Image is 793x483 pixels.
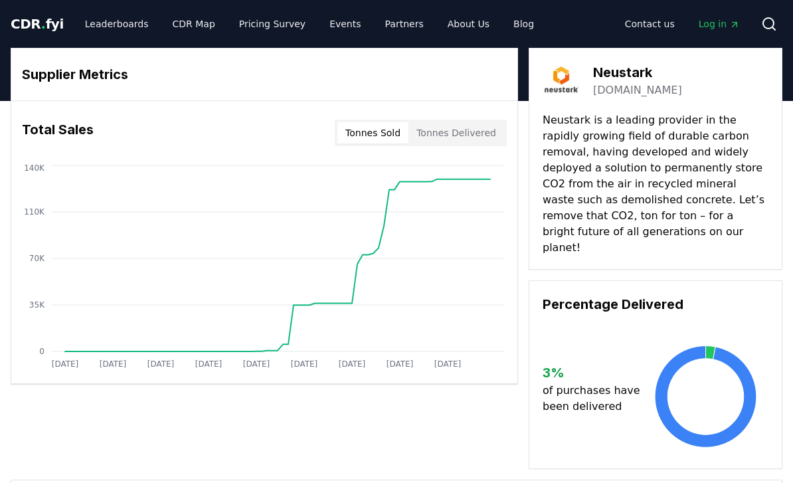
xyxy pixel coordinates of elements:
tspan: 35K [29,300,45,310]
tspan: 0 [39,347,44,356]
a: About Us [437,12,500,36]
tspan: 110K [24,207,45,217]
tspan: 70K [29,254,45,263]
h3: Supplier Metrics [22,64,507,84]
h3: Total Sales [22,120,94,146]
tspan: [DATE] [147,359,175,369]
tspan: [DATE] [195,359,222,369]
tspan: [DATE] [52,359,79,369]
p: Neustark is a leading provider in the rapidly growing field of durable carbon removal, having dev... [543,112,768,256]
button: Tonnes Delivered [408,122,504,144]
span: Log in [699,17,740,31]
tspan: [DATE] [100,359,127,369]
h3: 3 % [543,363,643,383]
a: Events [319,12,371,36]
tspan: [DATE] [243,359,270,369]
a: CDR Map [162,12,226,36]
a: Blog [503,12,545,36]
a: Contact us [614,12,685,36]
a: CDR.fyi [11,15,64,33]
tspan: [DATE] [434,359,462,369]
nav: Main [614,12,750,36]
tspan: [DATE] [291,359,318,369]
a: Pricing Survey [228,12,316,36]
p: of purchases have been delivered [543,383,643,415]
h3: Percentage Delivered [543,294,768,314]
span: CDR fyi [11,16,64,32]
a: [DOMAIN_NAME] [593,82,682,98]
img: Neustark-logo [543,62,580,99]
a: Partners [375,12,434,36]
button: Tonnes Sold [337,122,408,144]
a: Leaderboards [74,12,159,36]
a: Log in [688,12,750,36]
tspan: [DATE] [339,359,366,369]
span: . [41,16,46,32]
tspan: [DATE] [387,359,414,369]
nav: Main [74,12,545,36]
tspan: 140K [24,163,45,173]
h3: Neustark [593,62,682,82]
